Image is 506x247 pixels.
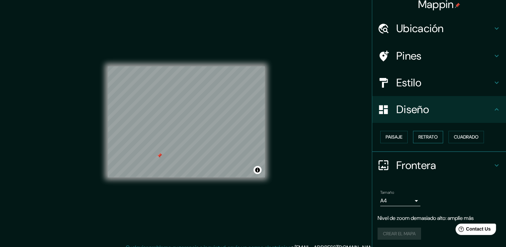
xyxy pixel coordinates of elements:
div: Diseño [372,96,506,123]
div: Estilo [372,69,506,96]
div: Ubicación [372,15,506,42]
button: Cuadrado [448,131,484,143]
button: Alternar atribución [254,166,262,174]
p: Nivel de zoom demasiado alto: amplíe más [378,214,501,222]
h4: Ubicación [396,22,493,35]
font: Cuadrado [454,133,479,141]
h4: Pines [396,49,493,63]
img: pin-icon.png [455,3,460,8]
h4: Diseño [396,103,493,116]
iframe: Help widget launcher [446,221,499,240]
label: Tamaño [380,189,394,195]
h4: Frontera [396,159,493,172]
h4: Estilo [396,76,493,89]
div: Pines [372,43,506,69]
div: Frontera [372,152,506,179]
canvas: Mapa [108,66,265,177]
button: Paisaje [380,131,408,143]
button: Retrato [413,131,443,143]
div: A4 [380,195,420,206]
font: Retrato [418,133,438,141]
font: Paisaje [386,133,402,141]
